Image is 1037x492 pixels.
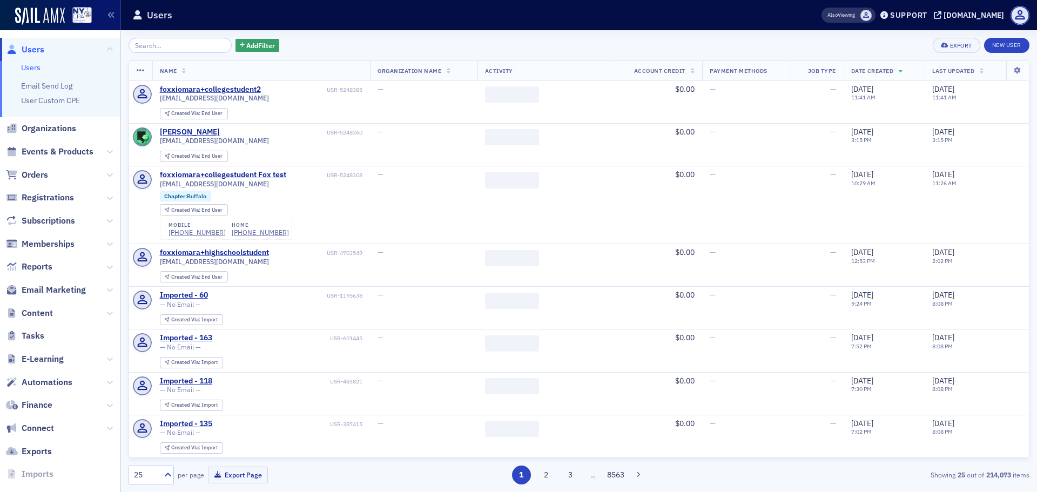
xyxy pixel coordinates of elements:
strong: 214,073 [984,470,1013,480]
div: Created Via: End User [160,271,228,282]
span: — [378,170,383,179]
button: AddFilter [235,39,280,52]
a: [PHONE_NUMBER] [169,228,226,237]
div: Created Via: Import [160,400,223,411]
div: Import [171,360,218,366]
span: — No Email — [160,428,201,436]
div: mobile [169,222,226,228]
div: Created Via: End User [160,204,228,215]
div: [DOMAIN_NAME] [944,10,1004,20]
a: foxxiomara+highschoolstudent [160,248,269,258]
span: $0.00 [675,127,695,137]
span: — [830,170,836,179]
span: Created Via : [171,110,201,117]
div: End User [171,111,223,117]
span: — [830,376,836,386]
span: ‌ [485,293,539,309]
span: — [710,376,716,386]
img: SailAMX [72,7,92,24]
div: USR-5248360 [221,129,362,136]
time: 3:15 PM [932,136,953,144]
span: — [378,84,383,94]
span: ‌ [485,378,539,394]
span: Created Via : [171,152,201,159]
span: Users [22,44,44,56]
span: — [710,333,716,342]
a: Automations [6,376,72,388]
button: 2 [536,466,555,484]
span: $0.00 [675,84,695,94]
div: End User [171,207,223,213]
div: Chapter: [160,191,212,201]
span: Registrations [22,192,74,204]
a: Content [6,307,53,319]
span: — [378,376,383,386]
span: [DATE] [851,290,873,300]
time: 7:02 PM [851,428,872,435]
span: Payment Methods [710,67,767,75]
span: Account Credit [634,67,685,75]
a: E-Learning [6,353,64,365]
span: — [830,247,836,257]
span: [DATE] [932,170,954,179]
div: home [232,222,289,228]
span: Events & Products [22,146,93,158]
time: 7:30 PM [851,385,872,393]
time: 8:08 PM [932,385,953,393]
span: [DATE] [932,376,954,386]
span: [DATE] [851,127,873,137]
a: Connect [6,422,54,434]
div: Imported - 135 [160,419,212,429]
span: [DATE] [851,170,873,179]
span: Organization Name [378,67,441,75]
div: Created Via: End User [160,108,228,119]
div: Imported - 60 [160,291,208,300]
span: E-Learning [22,353,64,365]
a: User Custom CPE [21,96,80,105]
a: [PHONE_NUMBER] [232,228,289,237]
span: Add Filter [246,41,275,50]
a: Imports [6,468,53,480]
span: [DATE] [932,127,954,137]
div: USR-5248385 [262,86,362,93]
div: Created Via: Import [160,442,223,454]
span: [DATE] [932,333,954,342]
span: Subscriptions [22,215,75,227]
span: — [378,247,383,257]
time: 3:15 PM [851,136,872,144]
span: ‌ [485,172,539,188]
span: Created Via : [171,359,201,366]
div: foxxiomara+collegestudent Fox test [160,170,286,180]
div: USR-4703549 [271,250,362,257]
img: SailAMX [15,8,65,25]
a: Email Send Log [21,81,72,91]
span: Organizations [22,123,76,134]
span: [DATE] [932,247,954,257]
span: Date Created [851,67,893,75]
div: USR-483821 [214,378,362,385]
span: Viewing [827,11,855,19]
span: Hevzi Abdullahu [860,10,872,21]
span: [EMAIL_ADDRESS][DOMAIN_NAME] [160,137,269,145]
span: [DATE] [851,419,873,428]
a: Imported - 118 [160,376,212,386]
a: Finance [6,399,52,411]
a: Email Marketing [6,284,86,296]
span: ‌ [485,421,539,437]
time: 8:08 PM [932,342,953,350]
span: Profile [1011,6,1029,25]
span: Created Via : [171,444,201,451]
span: Chapter : [164,192,187,200]
span: [DATE] [851,376,873,386]
span: [EMAIL_ADDRESS][DOMAIN_NAME] [160,94,269,102]
time: 8:08 PM [932,300,953,307]
a: Chapter:Buffalo [164,193,206,200]
time: 10:29 AM [851,179,876,187]
span: Content [22,307,53,319]
time: 11:26 AM [932,179,957,187]
div: Export [950,43,972,49]
span: $0.00 [675,419,695,428]
div: End User [171,153,223,159]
